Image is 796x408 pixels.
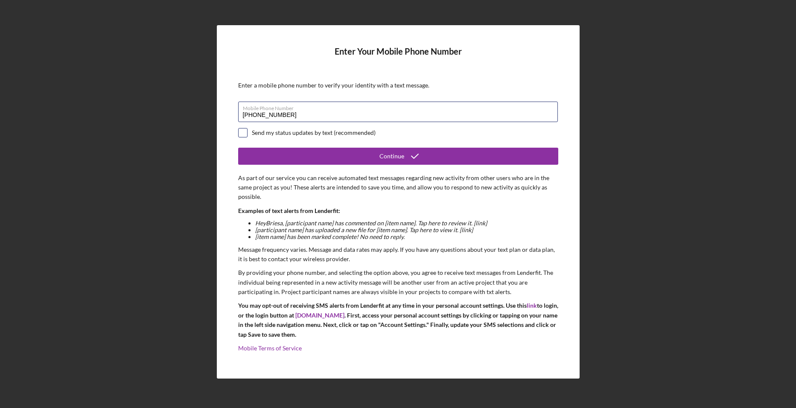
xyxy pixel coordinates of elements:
div: Send my status updates by text (recommended) [252,129,376,136]
a: link [527,302,537,309]
label: Mobile Phone Number [243,102,558,111]
li: Hey Briesa , [participant name] has commented on [item name]. Tap here to review it. [link] [255,220,558,227]
p: By providing your phone number, and selecting the option above, you agree to receive text message... [238,268,558,297]
p: Message frequency varies. Message and data rates may apply. If you have any questions about your ... [238,245,558,264]
p: As part of our service you can receive automated text messages regarding new activity from other ... [238,173,558,202]
p: Examples of text alerts from Lenderfit: [238,206,558,216]
button: Continue [238,148,558,165]
div: Continue [379,148,404,165]
h4: Enter Your Mobile Phone Number [238,47,558,69]
a: Mobile Terms of Service [238,344,302,352]
li: [item name] has been marked complete! No need to reply. [255,233,558,240]
p: You may opt-out of receiving SMS alerts from Lenderfit at any time in your personal account setti... [238,301,558,339]
div: Enter a mobile phone number to verify your identity with a text message. [238,82,558,89]
li: [participant name] has uploaded a new file for [item name]. Tap here to view it. [link] [255,227,558,233]
a: [DOMAIN_NAME] [295,312,344,319]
